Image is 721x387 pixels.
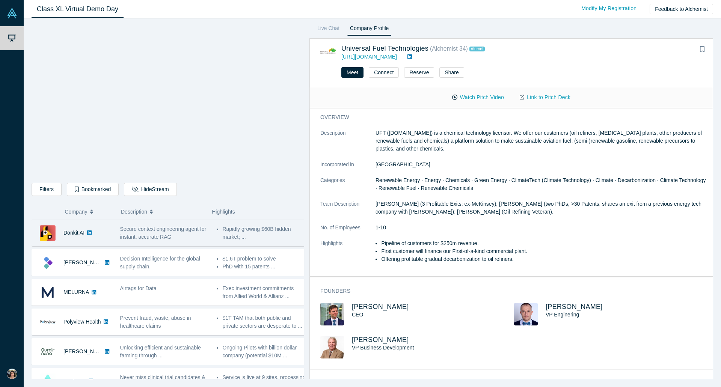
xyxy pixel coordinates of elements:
li: Offering profitable gradual decarbonization to oil refiners. [381,255,708,263]
a: [PERSON_NAME] [352,336,409,343]
li: Pipeline of customers for $250m revenue. [381,239,708,247]
small: ( Alchemist 34 ) [430,45,468,52]
button: Reserve [404,67,434,78]
h3: overview [320,113,697,121]
button: Bookmarked [67,183,119,196]
a: Universal Fuel Technologies [341,45,428,52]
img: MELURNA's Logo [40,285,56,300]
a: Cosign AI [63,378,86,384]
a: [URL][DOMAIN_NAME] [341,54,397,60]
dt: No. of Employees [320,224,376,239]
li: PhD with 15 patents ... [222,263,305,271]
img: Kimaru AI's Logo [40,255,56,271]
a: Link to Pitch Deck [512,91,578,104]
span: Unlocking efficient and sustainable farming through ... [120,345,201,358]
button: Company [65,204,113,220]
a: [PERSON_NAME] [63,348,107,354]
img: Alchemist Vault Logo [7,8,17,18]
button: HideStream [124,183,176,196]
h3: Founders [320,287,697,295]
button: Watch Pitch Video [444,91,512,104]
span: Highlights [212,209,235,215]
img: Lauren Glatter's Account [7,369,17,379]
span: CEO [352,312,363,318]
span: VP Business Development [352,345,414,351]
img: Qumir Nano's Logo [40,344,56,360]
li: Rapidly growing $60B hidden market; ... [222,225,305,241]
a: Donkit AI [63,230,84,236]
li: $1T TAM that both public and private sectors are desperate to ... [222,314,305,330]
dt: Categories [320,176,376,200]
span: Description [121,204,147,220]
button: Bookmark [697,44,707,55]
span: Decision Intelligence for the global supply chain. [120,256,200,270]
span: Company [65,204,87,220]
li: Exec investment commitments from Allied World & Allianz ... [222,285,305,300]
iframe: Alchemist Class XL Demo Day: Vault [32,24,304,177]
a: MELURNA [63,289,89,295]
button: Share [439,67,464,78]
button: Meet [341,67,364,78]
dt: Incorporated in [320,161,376,176]
img: Polyview Health's Logo [40,314,56,330]
a: [PERSON_NAME] [352,303,409,310]
a: Class XL Virtual Demo Day [32,0,124,18]
a: [PERSON_NAME] [546,303,603,310]
dt: Highlights [320,239,376,271]
img: Denis Pchelintsev's Profile Image [514,303,538,325]
span: Airtags for Data [120,285,157,291]
button: Connect [369,67,399,78]
dd: 1-10 [376,224,708,232]
li: Ongoing Pilots with billion dollar company (potential $10M ... [222,344,305,360]
button: Description [121,204,204,220]
span: Secure context engineering agent for instant, accurate RAG [120,226,207,240]
dt: Description [320,129,376,161]
img: Universal Fuel Technologies's Logo [320,44,336,60]
span: Renewable Energy · Energy · Chemicals · Green Energy · ClimateTech (Climate Technology) · Climate... [376,177,706,191]
p: UFT ([DOMAIN_NAME]) is a chemical technology licensor. We offer our customers (oil refiners, [MED... [376,129,708,153]
p: [PERSON_NAME] (3 Profitable Exits; ex-McKinsey); [PERSON_NAME] (two PhDs, >30 Patents, shares an ... [376,200,708,216]
button: Filters [32,183,62,196]
img: Alexei Beltyukov's Profile Image [320,303,344,325]
li: First customer will finance our First-of-a-kind commercial plant. [381,247,708,255]
dd: [GEOGRAPHIC_DATA] [376,161,708,169]
a: Modify My Registration [573,2,644,15]
img: Stephen Sims's Profile Image [320,336,344,358]
dt: Team Description [320,200,376,224]
li: $1.6T problem to solve [222,255,305,263]
a: Polyview Health [63,319,101,325]
span: Prevent fraud, waste, abuse in healthcare claims [120,315,191,329]
span: Alumni [469,47,485,51]
a: Company Profile [347,24,391,36]
img: Donkit AI's Logo [40,225,56,241]
span: VP Enginering [546,312,579,318]
a: [PERSON_NAME] [63,259,107,265]
a: Live Chat [315,24,342,36]
button: Feedback to Alchemist [650,4,713,14]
